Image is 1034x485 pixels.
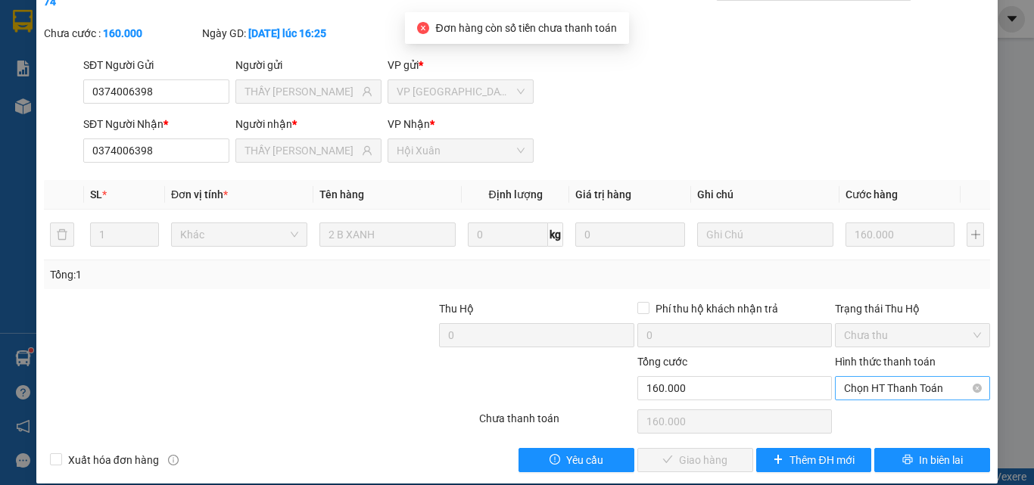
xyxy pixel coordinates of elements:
[548,222,563,247] span: kg
[478,410,636,437] div: Chưa thanh toán
[844,324,981,347] span: Chưa thu
[50,266,400,283] div: Tổng: 1
[846,188,898,201] span: Cước hàng
[180,223,298,246] span: Khác
[62,452,165,468] span: Xuất hóa đơn hàng
[362,145,372,156] span: user
[362,86,372,97] span: user
[835,300,990,317] div: Trạng thái Thu Hộ
[575,222,684,247] input: 0
[844,377,981,400] span: Chọn HT Thanh Toán
[171,188,228,201] span: Đơn vị tính
[103,27,142,39] b: 160.000
[967,222,984,247] button: plus
[397,139,525,162] span: Hội Xuân
[397,80,525,103] span: VP Sài Gòn
[919,452,963,468] span: In biên lai
[902,454,913,466] span: printer
[637,448,753,472] button: checkGiao hàng
[519,448,634,472] button: exclamation-circleYêu cầu
[44,25,199,42] div: Chưa cước :
[90,188,102,201] span: SL
[435,22,616,34] span: Đơn hàng còn số tiền chưa thanh toán
[835,356,936,368] label: Hình thức thanh toán
[202,25,357,42] div: Ngày GD:
[756,448,872,472] button: plusThêm ĐH mới
[439,303,474,315] span: Thu Hộ
[235,57,382,73] div: Người gửi
[244,142,359,159] input: Tên người nhận
[973,384,982,393] span: close-circle
[773,454,783,466] span: plus
[235,116,382,132] div: Người nhận
[846,222,955,247] input: 0
[83,116,229,132] div: SĐT Người Nhận
[575,188,631,201] span: Giá trị hàng
[388,118,430,130] span: VP Nhận
[388,57,534,73] div: VP gửi
[319,188,364,201] span: Tên hàng
[248,27,326,39] b: [DATE] lúc 16:25
[550,454,560,466] span: exclamation-circle
[874,448,990,472] button: printerIn biên lai
[50,222,74,247] button: delete
[691,180,839,210] th: Ghi chú
[649,300,784,317] span: Phí thu hộ khách nhận trả
[697,222,833,247] input: Ghi Chú
[244,83,359,100] input: Tên người gửi
[83,57,229,73] div: SĐT Người Gửi
[417,22,429,34] span: close-circle
[488,188,542,201] span: Định lượng
[319,222,456,247] input: VD: Bàn, Ghế
[566,452,603,468] span: Yêu cầu
[168,455,179,465] span: info-circle
[790,452,854,468] span: Thêm ĐH mới
[637,356,687,368] span: Tổng cước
